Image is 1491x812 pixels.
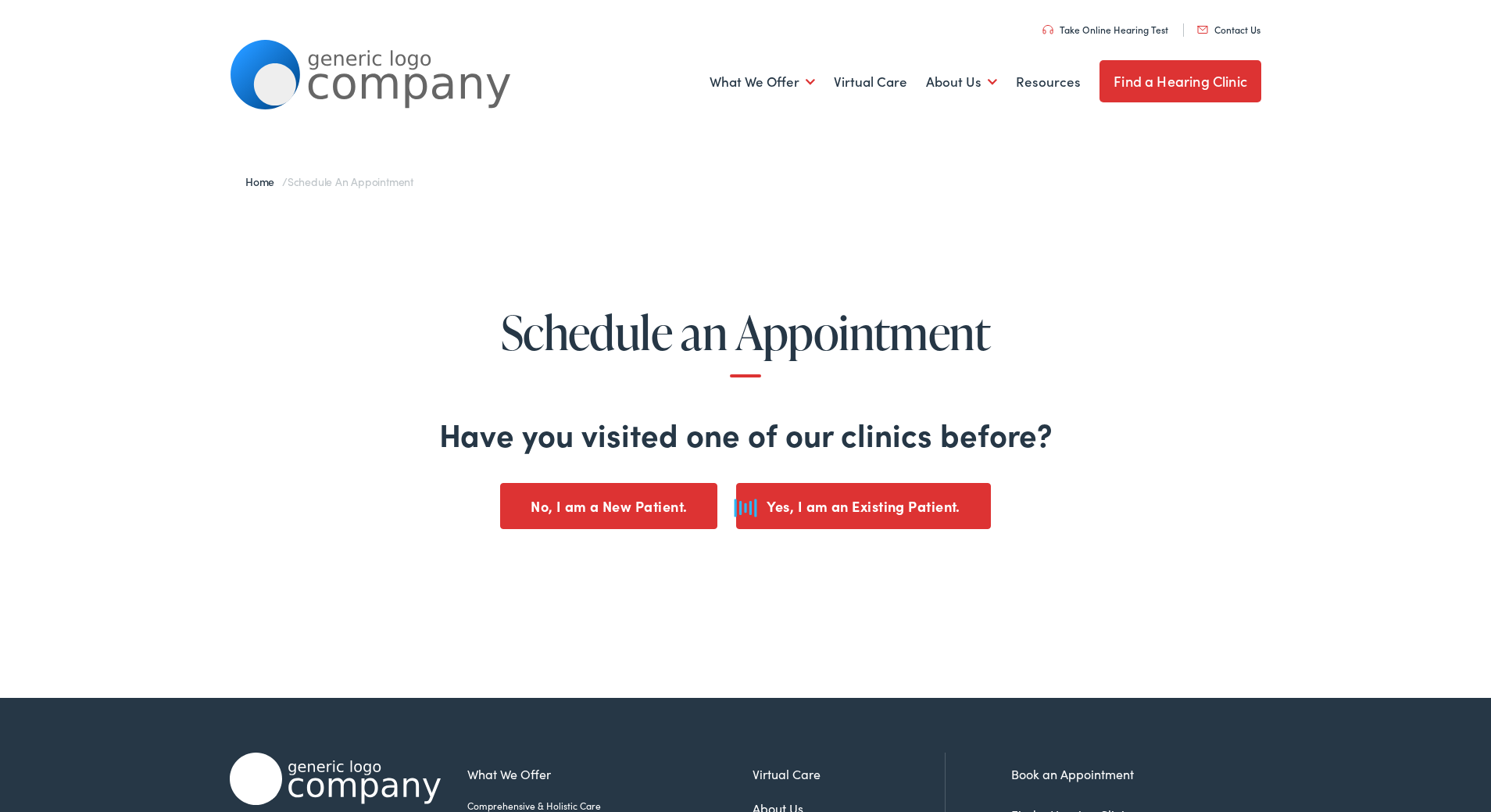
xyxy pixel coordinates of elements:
[1016,53,1081,111] a: Resources
[245,173,282,189] a: Home
[245,173,413,189] span: /
[230,753,441,805] img: Alpaca Audiology
[926,53,997,111] a: About Us
[1197,26,1208,34] img: utility icon
[467,764,753,783] a: What We Offer
[288,173,413,189] span: Schedule an Appointment
[736,483,991,529] button: Yes, I am an Existing Patient.
[753,764,945,783] a: Virtual Care
[1042,23,1168,36] a: Take Online Hearing Test
[1197,23,1260,36] a: Contact Us
[710,53,815,111] a: What We Offer
[1042,25,1053,34] img: utility icon
[59,306,1431,377] h1: Schedule an Appointment
[59,415,1431,453] h2: Have you visited one of our clinics before?
[726,496,765,520] svg: audio-loading
[1011,765,1134,782] a: Book an Appointment
[1099,60,1261,102] a: Find a Hearing Clinic
[500,483,717,529] button: No, I am a New Patient.
[834,53,907,111] a: Virtual Care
